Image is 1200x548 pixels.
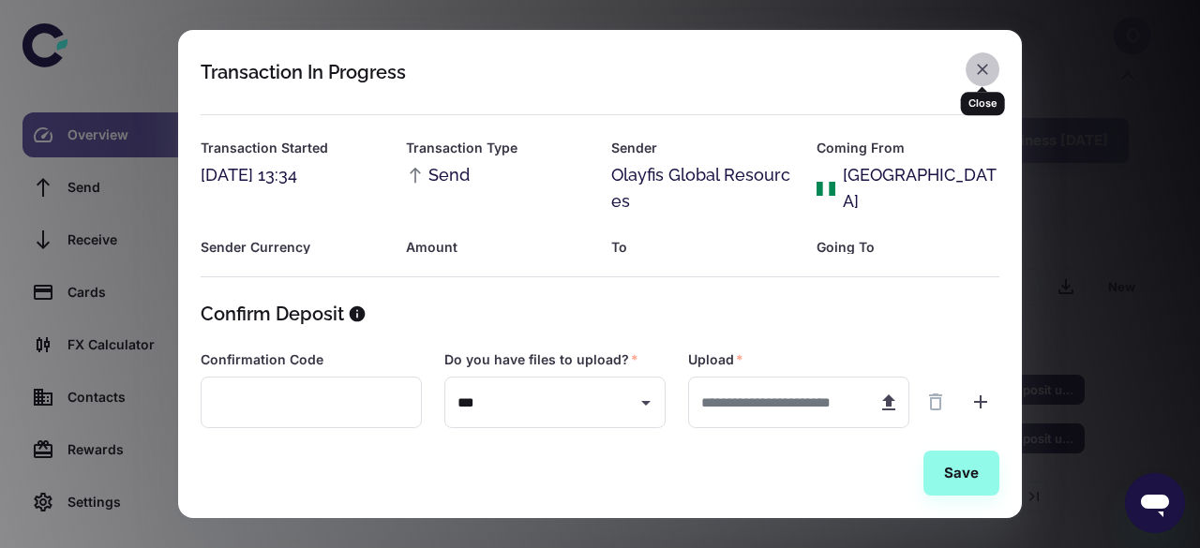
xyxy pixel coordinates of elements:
[201,237,383,258] h6: Sender Currency
[1125,473,1185,533] iframe: Button to launch messaging window
[843,162,999,215] div: [GEOGRAPHIC_DATA]
[201,162,383,188] div: [DATE] 13:34
[406,138,589,158] h6: Transaction Type
[201,138,383,158] h6: Transaction Started
[201,61,406,83] div: Transaction In Progress
[688,350,743,369] label: Upload
[817,138,999,158] h6: Coming From
[406,237,589,258] h6: Amount
[406,162,470,188] span: Send
[633,390,659,416] button: Open
[611,138,794,158] h6: Sender
[611,237,794,258] h6: To
[817,237,999,258] h6: Going To
[611,162,794,215] div: Olayfis Global Resources
[201,300,344,328] h5: Confirm Deposit
[444,350,638,369] label: Do you have files to upload?
[201,350,323,369] label: Confirmation Code
[923,451,999,496] button: Save
[961,92,1005,115] div: Close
